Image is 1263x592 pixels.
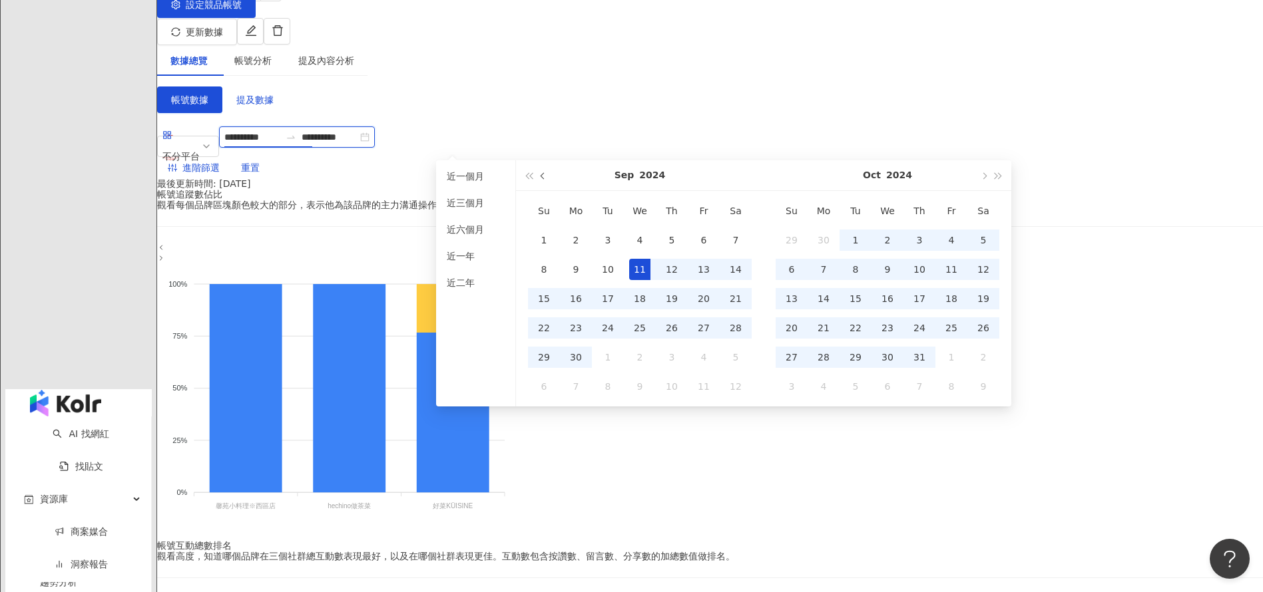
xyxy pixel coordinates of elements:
[565,288,587,309] div: 16
[688,196,720,225] th: Fr
[845,288,866,309] div: 15
[967,313,999,343] td: 2024-10-26
[528,343,560,372] td: 2024-09-29
[941,347,962,368] div: 1
[560,343,592,372] td: 2024-09-30
[656,372,688,401] td: 2024-10-10
[720,255,752,284] td: 2024-09-14
[656,284,688,313] td: 2024-09-19
[813,288,834,309] div: 14
[840,343,872,372] td: 2024-10-29
[592,372,624,401] td: 2024-10-08
[693,259,714,280] div: 13
[967,255,999,284] td: 2024-10-12
[624,225,656,255] td: 2024-09-04
[935,255,967,284] td: 2024-10-11
[720,196,752,225] th: Sa
[973,376,994,397] div: 9
[55,526,108,537] a: 商案媒合
[560,313,592,343] td: 2024-09-23
[872,343,903,372] td: 2024-10-30
[533,288,555,309] div: 15
[840,313,872,343] td: 2024-10-22
[877,288,898,309] div: 16
[720,225,752,255] td: 2024-09-07
[845,259,866,280] div: 8
[845,347,866,368] div: 29
[59,461,103,472] a: 找貼文
[941,259,962,280] div: 11
[877,229,898,251] div: 2
[845,317,866,339] div: 22
[776,343,808,372] td: 2024-10-27
[776,284,808,313] td: 2024-10-13
[720,343,752,372] td: 2024-10-05
[661,288,682,309] div: 19
[840,284,872,313] td: 2024-10-15
[560,255,592,284] td: 2024-09-09
[688,343,720,372] td: 2024-10-04
[661,376,682,397] div: 10
[725,259,746,280] div: 14
[157,189,1263,200] div: 帳號追蹤數佔比
[935,343,967,372] td: 2024-11-01
[941,317,962,339] div: 25
[629,259,650,280] div: 11
[840,225,872,255] td: 2024-10-01
[528,196,560,225] th: Su
[693,376,714,397] div: 11
[533,376,555,397] div: 6
[157,157,230,178] button: 進階篩選
[624,255,656,284] td: 2024-09-11
[286,132,296,142] span: to
[30,390,101,416] img: logo
[441,272,510,293] li: 近二年
[234,53,272,68] div: 帳號分析
[808,372,840,401] td: 2024-11-04
[813,259,834,280] div: 7
[693,317,714,339] div: 27
[967,372,999,401] td: 2024-11-09
[903,196,935,225] th: Th
[909,229,930,251] div: 3
[186,27,223,37] span: 更新數據
[808,225,840,255] td: 2024-09-30
[656,313,688,343] td: 2024-09-26
[693,347,714,368] div: 4
[872,372,903,401] td: 2024-11-06
[328,502,371,510] tspan: hechino做茶菜
[909,288,930,309] div: 17
[941,288,962,309] div: 18
[845,376,866,397] div: 5
[725,376,746,397] div: 12
[441,166,510,187] li: 近一個月
[781,347,802,368] div: 27
[877,347,898,368] div: 30
[840,255,872,284] td: 2024-10-08
[935,284,967,313] td: 2024-10-18
[565,376,587,397] div: 7
[693,288,714,309] div: 20
[656,225,688,255] td: 2024-09-05
[661,317,682,339] div: 26
[157,551,1263,561] div: 觀看高度，知道哪個品牌在三個社群總互動數表現最好，以及在哪個社群表現更佳。互動數包含按讚數、留言數、分享數的加總數值做排名。
[909,347,930,368] div: 31
[565,229,587,251] div: 2
[967,284,999,313] td: 2024-10-19
[245,25,257,37] span: edit
[592,225,624,255] td: 2024-09-03
[941,229,962,251] div: 4
[688,372,720,401] td: 2024-10-11
[216,502,276,510] tspan: 馨苑小料理※西區店
[967,225,999,255] td: 2024-10-05
[840,372,872,401] td: 2024-11-05
[813,347,834,368] div: 28
[597,229,619,251] div: 3
[629,317,650,339] div: 25
[222,86,288,113] button: 提及數據
[528,225,560,255] td: 2024-09-01
[967,196,999,225] th: Sa
[565,317,587,339] div: 23
[629,229,650,251] div: 4
[776,372,808,401] td: 2024-11-03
